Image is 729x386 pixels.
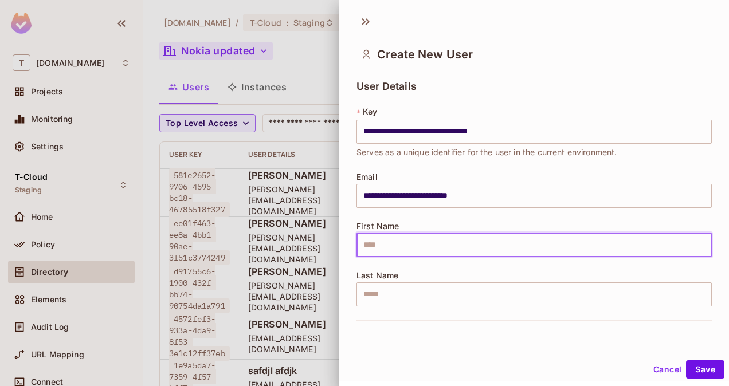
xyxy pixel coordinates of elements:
[356,334,473,346] span: Permissions Per Tenant
[649,360,686,379] button: Cancel
[363,107,377,116] span: Key
[356,222,399,231] span: First Name
[356,271,398,280] span: Last Name
[356,172,378,182] span: Email
[356,146,617,159] span: Serves as a unique identifier for the user in the current environment.
[356,81,417,92] span: User Details
[686,360,724,379] button: Save
[377,48,473,61] span: Create New User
